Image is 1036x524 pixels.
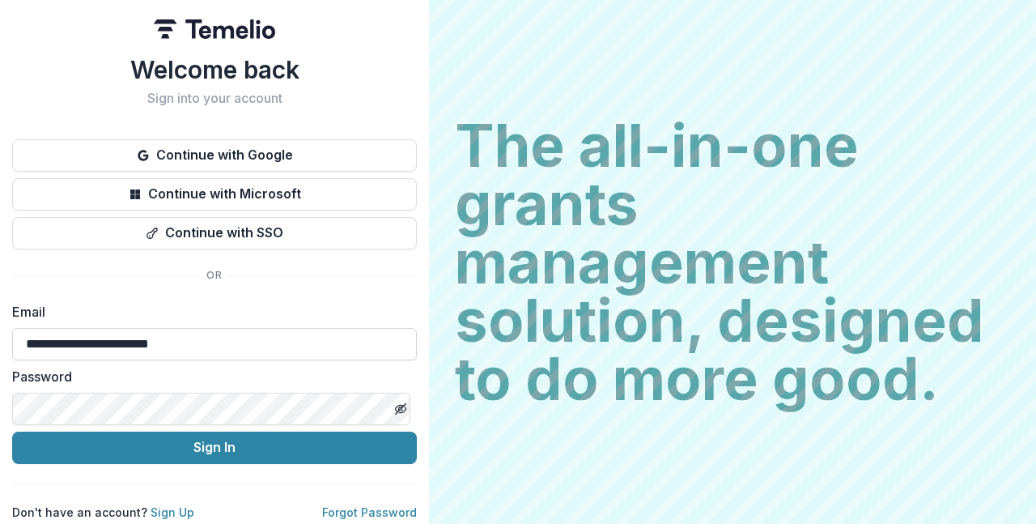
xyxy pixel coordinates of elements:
[151,505,194,519] a: Sign Up
[12,504,194,521] p: Don't have an account?
[12,178,417,211] button: Continue with Microsoft
[12,302,407,322] label: Email
[12,217,417,249] button: Continue with SSO
[12,55,417,84] h1: Welcome back
[12,139,417,172] button: Continue with Google
[12,367,407,386] label: Password
[12,432,417,464] button: Sign In
[322,505,417,519] a: Forgot Password
[154,19,275,39] img: Temelio
[388,396,414,422] button: Toggle password visibility
[12,91,417,106] h2: Sign into your account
